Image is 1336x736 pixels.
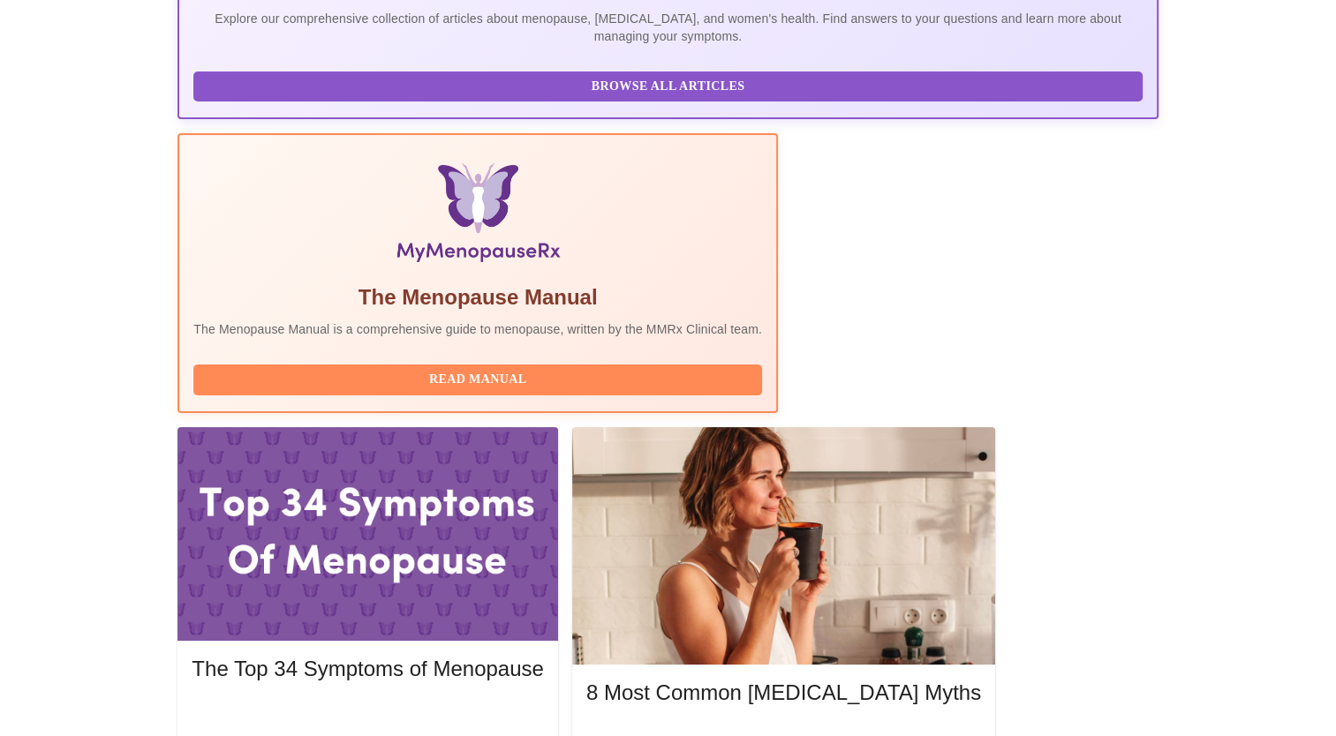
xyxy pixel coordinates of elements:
a: Browse All Articles [193,78,1146,93]
span: Read More [209,703,525,725]
span: Browse All Articles [211,76,1124,98]
img: Menopause Manual [283,163,671,269]
button: Read More [192,699,543,730]
button: Read Manual [193,364,762,395]
a: Read Manual [193,371,766,386]
h5: The Top 34 Symptoms of Menopause [192,655,543,683]
a: Read More [192,705,547,720]
h5: 8 Most Common [MEDICAL_DATA] Myths [586,679,981,707]
button: Browse All Articles [193,71,1142,102]
p: Explore our comprehensive collection of articles about menopause, [MEDICAL_DATA], and women's hea... [193,10,1142,45]
h5: The Menopause Manual [193,283,762,312]
span: Read Manual [211,369,744,391]
p: The Menopause Manual is a comprehensive guide to menopause, written by the MMRx Clinical team. [193,320,762,338]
